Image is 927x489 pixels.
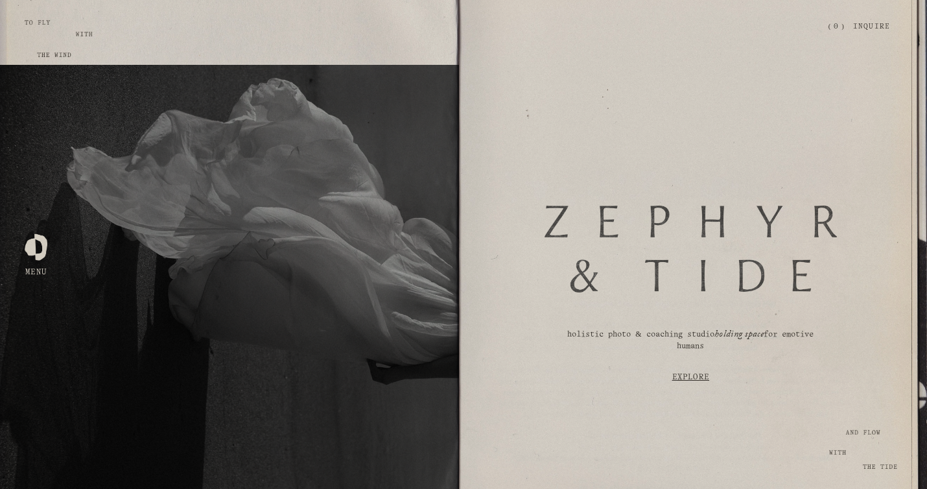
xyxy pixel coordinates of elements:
span: ) [841,23,844,30]
a: Explore [496,359,886,396]
em: holding space [714,328,764,343]
span: ( [828,23,831,30]
p: holistic photo & coaching studio for emotive humans [561,329,820,352]
span: 0 [834,23,838,30]
a: Inquire [853,16,890,38]
a: (0) [828,22,844,32]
